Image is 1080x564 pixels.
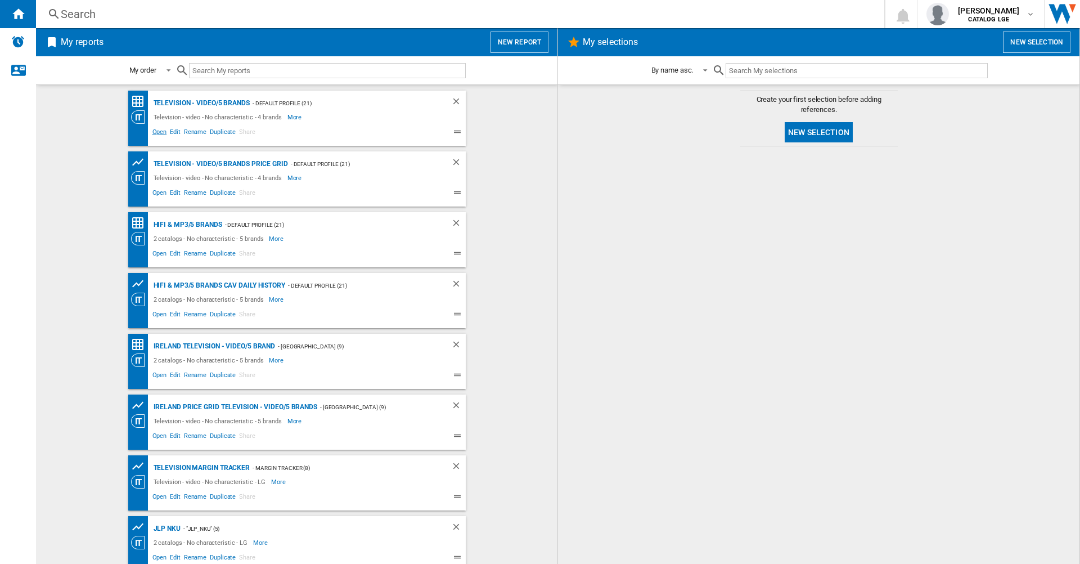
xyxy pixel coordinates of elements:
[182,127,208,140] span: Rename
[129,66,156,74] div: My order
[968,16,1009,23] b: CATALOG LGE
[151,414,287,428] div: Television - video - No characteristic - 5 brands
[208,491,237,505] span: Duplicate
[237,431,257,444] span: Share
[271,475,287,489] span: More
[168,187,182,201] span: Edit
[182,187,208,201] span: Rename
[208,187,237,201] span: Duplicate
[182,431,208,444] span: Rename
[168,309,182,323] span: Edit
[237,187,257,201] span: Share
[451,339,466,353] div: Delete
[151,127,169,140] span: Open
[131,155,151,169] div: Product prices grid
[131,110,151,124] div: Category View
[151,353,269,367] div: 2 catalogs - No characteristic - 5 brands
[151,475,272,489] div: Television - video - No characteristic - LG
[151,248,169,262] span: Open
[287,110,304,124] span: More
[182,370,208,383] span: Rename
[237,370,257,383] span: Share
[269,293,285,306] span: More
[151,279,285,293] div: Hifi & mp3/5 brands CAV Daily History
[131,459,151,473] div: Product prices grid
[151,187,169,201] span: Open
[131,399,151,413] div: Product prices grid
[131,171,151,185] div: Category View
[726,63,987,78] input: Search My selections
[182,491,208,505] span: Rename
[151,218,222,232] div: Hifi & mp3/5 brands
[168,127,182,140] span: Edit
[151,157,288,171] div: Television - video/5 brands price grid
[131,520,151,534] div: Product prices grid
[131,338,151,352] div: Price Matrix
[317,400,429,414] div: - [GEOGRAPHIC_DATA] (9)
[131,414,151,428] div: Category View
[451,279,466,293] div: Delete
[168,491,182,505] span: Edit
[253,536,269,549] span: More
[182,248,208,262] span: Rename
[131,95,151,109] div: Price Matrix
[250,96,429,110] div: - Default profile (21)
[168,370,182,383] span: Edit
[151,232,269,245] div: 2 catalogs - No characteristic - 5 brands
[151,309,169,323] span: Open
[151,370,169,383] span: Open
[275,339,428,353] div: - [GEOGRAPHIC_DATA] (9)
[250,461,428,475] div: - margin tracker (8)
[151,491,169,505] span: Open
[926,3,949,25] img: profile.jpg
[580,32,640,53] h2: My selections
[131,353,151,367] div: Category View
[285,279,429,293] div: - Default profile (21)
[168,248,182,262] span: Edit
[151,96,250,110] div: Television - video/5 brands
[131,536,151,549] div: Category View
[58,32,106,53] h2: My reports
[151,461,250,475] div: Television margin tracker
[451,157,466,171] div: Delete
[237,248,257,262] span: Share
[61,6,855,22] div: Search
[151,431,169,444] span: Open
[151,171,287,185] div: Television - video - No characteristic - 4 brands
[237,491,257,505] span: Share
[451,461,466,475] div: Delete
[208,248,237,262] span: Duplicate
[490,32,548,53] button: New report
[208,309,237,323] span: Duplicate
[287,171,304,185] span: More
[182,309,208,323] span: Rename
[151,522,181,536] div: JLP NKU
[11,35,25,48] img: alerts-logo.svg
[237,127,257,140] span: Share
[1003,32,1070,53] button: New selection
[451,96,466,110] div: Delete
[208,127,237,140] span: Duplicate
[269,232,285,245] span: More
[222,218,429,232] div: - Default profile (21)
[451,522,466,536] div: Delete
[237,309,257,323] span: Share
[189,63,466,78] input: Search My reports
[287,414,304,428] span: More
[451,218,466,232] div: Delete
[131,216,151,230] div: Price Matrix
[181,522,429,536] div: - "JLP_NKU" (5)
[451,400,466,414] div: Delete
[151,536,254,549] div: 2 catalogs - No characteristic - LG
[208,370,237,383] span: Duplicate
[740,95,898,115] span: Create your first selection before adding references.
[131,293,151,306] div: Category View
[151,293,269,306] div: 2 catalogs - No characteristic - 5 brands
[168,431,182,444] span: Edit
[958,5,1019,16] span: [PERSON_NAME]
[651,66,694,74] div: By name asc.
[269,353,285,367] span: More
[288,157,429,171] div: - Default profile (21)
[785,122,853,142] button: New selection
[131,277,151,291] div: Product prices grid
